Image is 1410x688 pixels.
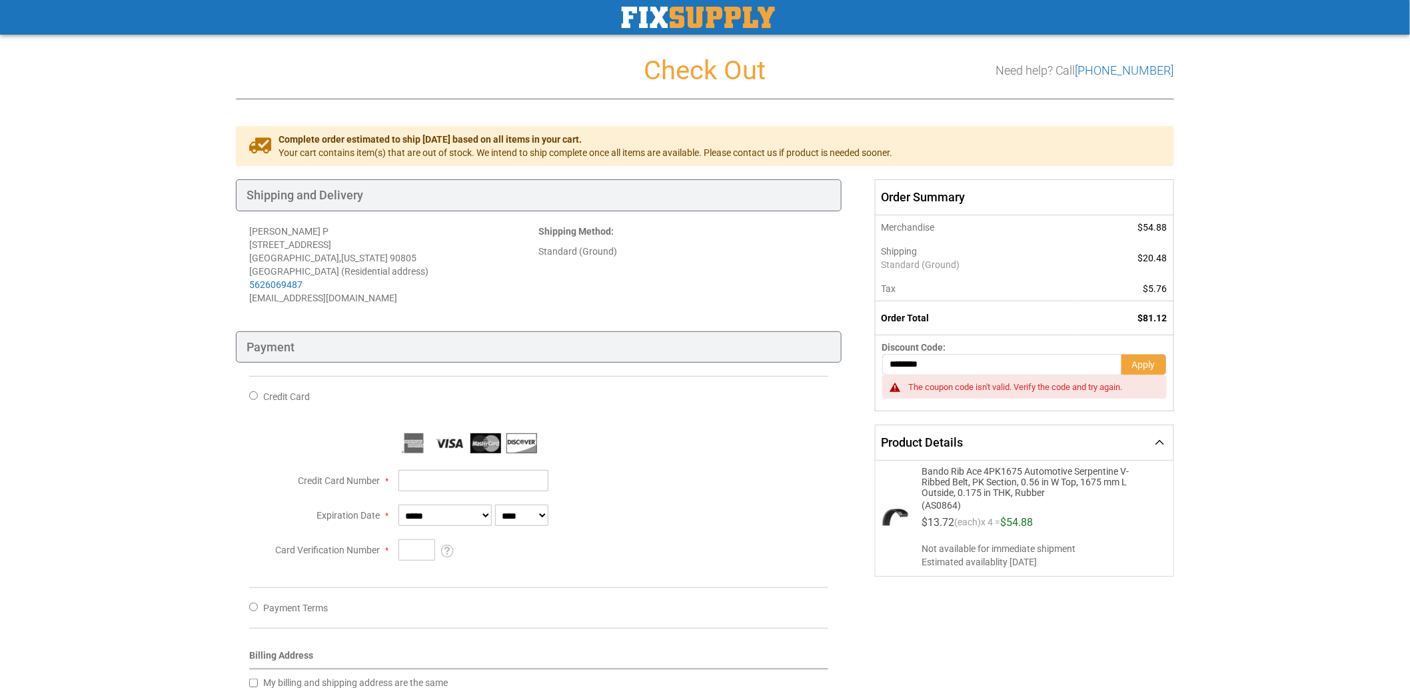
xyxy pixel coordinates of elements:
span: Standard (Ground) [882,258,1073,271]
a: store logo [622,7,775,28]
span: Not available for immediate shipment [922,542,1163,555]
div: Payment [236,331,842,363]
span: My billing and shipping address are the same [263,677,448,688]
h1: Check Out [236,56,1174,85]
h3: Need help? Call [996,64,1174,77]
img: American Express [398,433,429,453]
th: Merchandise [875,215,1079,239]
span: Complete order estimated to ship [DATE] based on all items in your cart. [279,133,892,146]
span: $54.88 [1138,222,1167,233]
span: $54.88 [1001,516,1034,529]
span: Shipping [882,246,918,257]
address: [PERSON_NAME] P [STREET_ADDRESS] [GEOGRAPHIC_DATA] , 90805 [GEOGRAPHIC_DATA] (Residential address) [249,225,538,305]
span: Your cart contains item(s) that are out of stock. We intend to ship complete once all items are a... [279,146,892,159]
span: Estimated availablity [DATE] [922,555,1163,569]
div: The coupon code isn't valid. Verify the code and try again. [909,382,1153,393]
img: Fix Industrial Supply [622,7,775,28]
span: Payment Terms [263,603,328,613]
span: $13.72 [922,516,955,529]
span: x 4 = [982,517,1001,533]
strong: Order Total [882,313,930,323]
span: [EMAIL_ADDRESS][DOMAIN_NAME] [249,293,397,303]
span: Order Summary [875,179,1174,215]
span: Apply [1132,359,1155,370]
a: 5626069487 [249,279,303,290]
span: [US_STATE] [341,253,388,263]
img: Discover [506,433,537,453]
img: Bando Rib Ace 4PK1675 Automotive Serpentine V-Ribbed Belt, PK Section, 0.56 in W Top, 1675 mm L O... [882,504,909,531]
span: Shipping Method [538,226,611,237]
img: MasterCard [470,433,501,453]
button: Apply [1121,354,1167,375]
span: Bando Rib Ace 4PK1675 Automotive Serpentine V-Ribbed Belt, PK Section, 0.56 in W Top, 1675 mm L O... [922,466,1146,498]
th: Tax [875,277,1079,301]
span: $20.48 [1138,253,1167,263]
span: $81.12 [1138,313,1167,323]
span: $5.76 [1143,283,1167,294]
div: Standard (Ground) [538,245,828,258]
span: Credit Card [263,391,310,402]
span: Discount Code: [882,342,946,353]
strong: : [538,226,614,237]
span: (each) [955,517,982,533]
a: [PHONE_NUMBER] [1075,63,1174,77]
img: Visa [434,433,465,453]
span: Card Verification Number [275,545,380,555]
span: (AS0864) [922,498,1146,511]
div: Shipping and Delivery [236,179,842,211]
span: Expiration Date [317,510,380,521]
span: Product Details [882,435,964,449]
div: Billing Address [249,649,828,669]
span: Credit Card Number [298,475,380,486]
